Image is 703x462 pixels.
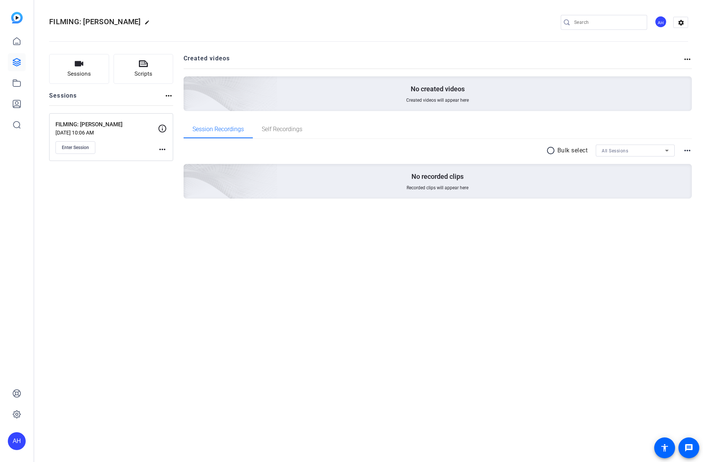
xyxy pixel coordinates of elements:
p: [DATE] 10:06 AM [55,130,158,136]
mat-icon: accessibility [660,443,669,452]
span: Recorded clips will appear here [407,185,468,191]
mat-icon: more_horiz [683,146,692,155]
img: embarkstudio-empty-session.png [100,90,278,252]
div: AH [8,432,26,450]
span: FILMING: [PERSON_NAME] [49,17,141,26]
mat-icon: edit [144,20,153,29]
span: Created videos will appear here [406,97,469,103]
button: Scripts [114,54,174,84]
p: No created videos [411,85,465,94]
h2: Sessions [49,91,77,105]
span: Sessions [67,70,91,78]
input: Search [574,18,641,27]
span: Session Recordings [193,126,244,132]
p: FILMING: [PERSON_NAME] [55,120,158,129]
span: Enter Session [62,145,89,151]
p: Bulk select [557,146,588,155]
h2: Created videos [184,54,683,69]
button: Sessions [49,54,109,84]
span: Self Recordings [262,126,302,132]
mat-icon: more_horiz [683,55,692,64]
img: Creted videos background [100,3,278,164]
mat-icon: more_horiz [164,91,173,100]
span: All Sessions [602,148,628,154]
p: No recorded clips [411,172,464,181]
mat-icon: message [684,443,693,452]
div: AH [655,16,667,28]
mat-icon: settings [674,17,688,28]
img: blue-gradient.svg [11,12,23,23]
button: Enter Session [55,141,95,154]
span: Scripts [134,70,152,78]
mat-icon: more_horiz [158,145,167,154]
mat-icon: radio_button_unchecked [546,146,557,155]
ngx-avatar: Addie Hackshaw [655,16,668,29]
